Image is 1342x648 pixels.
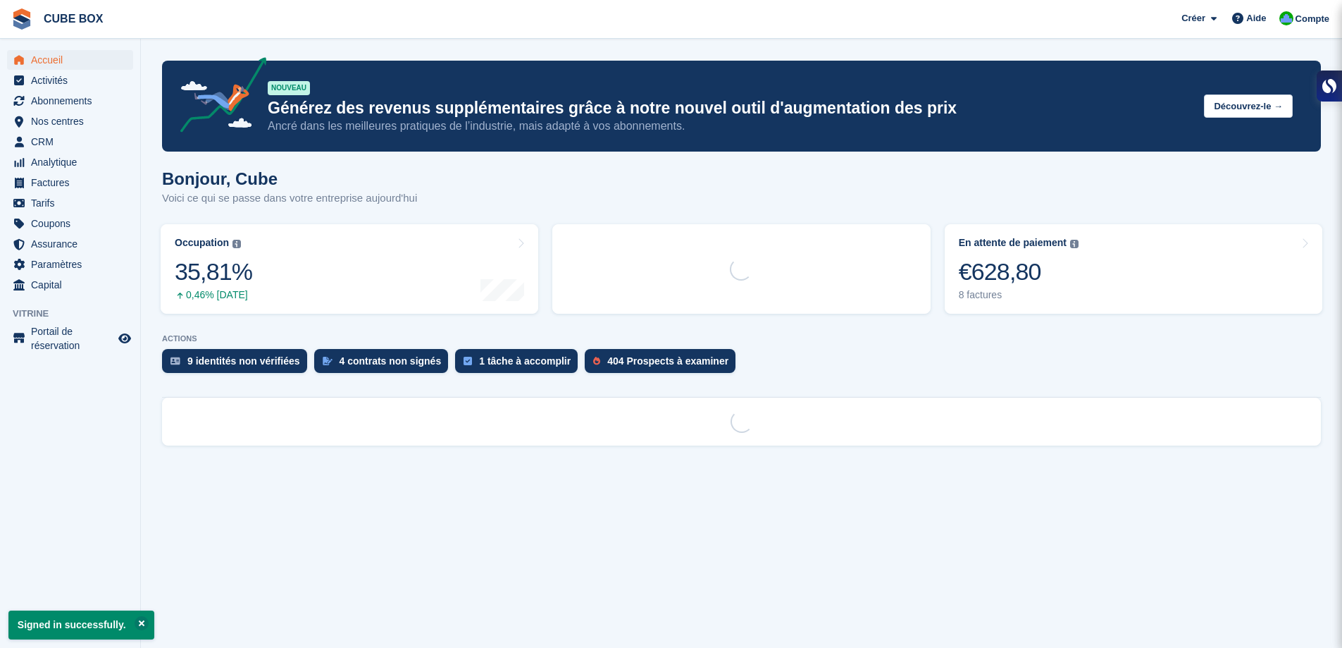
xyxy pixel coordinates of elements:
img: contract_signature_icon-13c848040528278c33f63329250d36e43548de30e8caae1d1a13099fd9432cc5.svg [323,357,333,365]
span: Paramètres [31,255,116,274]
div: 404 Prospects à examiner [607,355,728,367]
a: 4 contrats non signés [314,349,456,380]
span: Factures [31,173,116,192]
a: menu [7,173,133,192]
div: €628,80 [959,257,1079,286]
div: 1 tâche à accomplir [479,355,571,367]
button: Découvrez-le → [1204,94,1293,118]
span: Compte [1296,12,1329,26]
span: Activités [31,71,116,90]
div: Occupation [175,237,229,249]
a: menu [7,111,133,131]
a: 404 Prospects à examiner [585,349,743,380]
a: menu [7,193,133,213]
a: menu [7,71,133,90]
h1: Bonjour, Cube [162,169,417,188]
div: 4 contrats non signés [340,355,442,367]
span: CRM [31,132,116,152]
a: menu [7,152,133,172]
img: icon-info-grey-7440780725fd019a000dd9b08b2336e03edf1995a4989e88bcd33f0948082b44.svg [232,240,241,248]
span: Créer [1181,11,1205,25]
img: verify_identity-adf6edd0f0f0b5bbfe63781bf79b02c33cf7c696d77639b501bdc392416b5a36.svg [170,357,180,365]
span: Accueil [31,50,116,70]
a: 9 identités non vérifiées [162,349,314,380]
a: Boutique d'aperçu [116,330,133,347]
div: 35,81% [175,257,252,286]
a: 1 tâche à accomplir [455,349,585,380]
a: menu [7,132,133,152]
span: Analytique [31,152,116,172]
a: CUBE BOX [38,7,108,30]
a: menu [7,275,133,295]
p: Signed in successfully. [8,611,154,640]
a: menu [7,50,133,70]
span: Assurance [31,234,116,254]
div: 9 identités non vérifiées [187,355,300,367]
div: NOUVEAU [268,81,310,95]
a: menu [7,255,133,274]
p: Générez des revenus supplémentaires grâce à notre nouvel outil d'augmentation des prix [268,98,1193,118]
a: menu [7,214,133,233]
span: Nos centres [31,111,116,131]
p: ACTIONS [162,334,1321,343]
div: En attente de paiement [959,237,1067,249]
div: 0,46% [DATE] [175,289,252,301]
img: prospect-51fa495bee0391a8d652442698ab0144808aea92771e9ea1ae160a38d050c398.svg [593,357,600,365]
span: Coupons [31,214,116,233]
a: Occupation 35,81% 0,46% [DATE] [161,224,538,314]
div: 8 factures [959,289,1079,301]
img: icon-info-grey-7440780725fd019a000dd9b08b2336e03edf1995a4989e88bcd33f0948082b44.svg [1070,240,1079,248]
span: Vitrine [13,307,140,321]
img: stora-icon-8386f47178a22dfd0bd8f6a31ec36ba5ce8667c1dd55bd0f319d3a0aa187defe.svg [11,8,32,30]
a: En attente de paiement €628,80 8 factures [945,224,1322,314]
img: price-adjustments-announcement-icon-8257ccfd72463d97f412b2fc003d46551f7dbcb40ab6d574587a9cd5c0d94... [168,57,267,137]
span: Capital [31,275,116,295]
span: Tarifs [31,193,116,213]
img: task-75834270c22a3079a89374b754ae025e5fb1db73e45f91037f5363f120a921f8.svg [464,357,472,365]
p: Voici ce qui se passe dans votre entreprise aujourd'hui [162,190,417,207]
span: Aide [1246,11,1266,25]
a: menu [7,234,133,254]
span: Portail de réservation [31,324,116,353]
p: Ancré dans les meilleures pratiques de l’industrie, mais adapté à vos abonnements. [268,118,1193,134]
a: menu [7,91,133,111]
img: Cube Box [1279,11,1293,25]
span: Abonnements [31,91,116,111]
a: menu [7,324,133,353]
